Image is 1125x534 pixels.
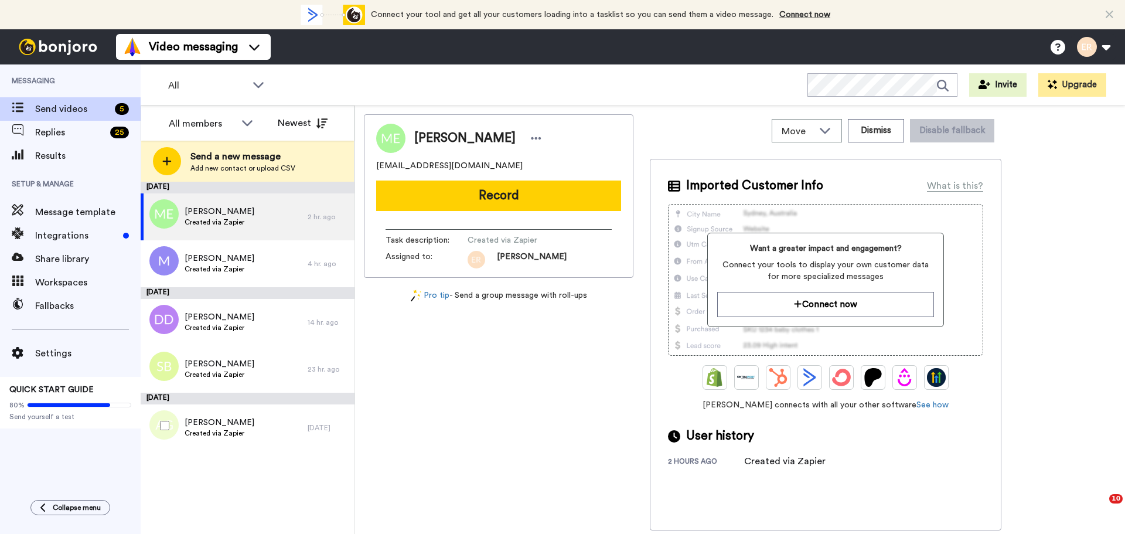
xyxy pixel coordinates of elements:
img: ConvertKit [832,368,851,387]
span: Move [782,124,813,138]
div: [DATE] [141,182,354,193]
div: 5 [115,103,129,115]
img: sb.png [149,352,179,381]
button: Record [376,181,621,211]
span: Created via Zapier [185,217,254,227]
img: bj-logo-header-white.svg [14,39,102,55]
span: [PERSON_NAME] [185,253,254,264]
span: Message template [35,205,141,219]
span: Send a new message [190,149,295,164]
div: 2 hr. ago [308,212,349,222]
button: Connect now [717,292,933,317]
img: ActiveCampaign [800,368,819,387]
img: Hubspot [769,368,787,387]
span: Created via Zapier [468,234,579,246]
div: - Send a group message with roll-ups [364,290,633,302]
span: [EMAIL_ADDRESS][DOMAIN_NAME] [376,160,523,172]
img: Patreon [864,368,882,387]
span: Replies [35,125,105,140]
img: GoHighLevel [927,368,946,387]
button: Upgrade [1038,73,1106,97]
span: Fallbacks [35,299,141,313]
span: Video messaging [149,39,238,55]
span: Connect your tools to display your own customer data for more specialized messages [717,259,933,283]
div: [DATE] [308,423,349,433]
div: 25 [110,127,129,138]
img: magic-wand.svg [411,290,421,302]
div: [DATE] [141,287,354,299]
div: All members [169,117,236,131]
span: 80% [9,400,25,410]
a: Pro tip [411,290,449,302]
button: Dismiss [848,119,904,142]
span: [PERSON_NAME] connects with all your other software [668,399,983,411]
img: Shopify [705,368,724,387]
span: Integrations [35,229,118,243]
span: Add new contact or upload CSV [190,164,295,173]
span: User history [686,427,754,445]
span: [PERSON_NAME] [185,358,254,370]
a: See how [916,401,949,409]
span: Settings [35,346,141,360]
span: Imported Customer Info [686,177,823,195]
span: [PERSON_NAME] [185,206,254,217]
div: 14 hr. ago [308,318,349,327]
span: Connect your tool and get all your customers loading into a tasklist so you can send them a video... [371,11,773,19]
span: [PERSON_NAME] [185,311,254,323]
img: er.png [468,251,485,268]
div: animation [301,5,365,25]
img: Image of Morgan Elieff [376,124,405,153]
img: me.png [149,199,179,229]
a: Connect now [779,11,830,19]
div: 2 hours ago [668,457,744,468]
span: Created via Zapier [185,428,254,438]
span: All [168,79,247,93]
div: What is this? [927,179,983,193]
button: Collapse menu [30,500,110,515]
span: [PERSON_NAME] [185,417,254,428]
div: [DATE] [141,393,354,404]
span: Results [35,149,141,163]
span: Created via Zapier [185,370,254,379]
img: dd.png [149,305,179,334]
span: Task description : [386,234,468,246]
span: Collapse menu [53,503,101,512]
img: Drip [895,368,914,387]
button: Invite [969,73,1027,97]
span: Send yourself a test [9,412,131,421]
div: 4 hr. ago [308,259,349,268]
span: Workspaces [35,275,141,290]
div: 23 hr. ago [308,365,349,374]
span: [PERSON_NAME] [414,130,516,147]
button: Newest [269,111,336,135]
div: Created via Zapier [744,454,826,468]
img: Ontraport [737,368,756,387]
span: QUICK START GUIDE [9,386,94,394]
span: 10 [1109,494,1123,504]
span: Send videos [35,102,110,116]
span: Assigned to: [386,251,468,268]
span: Created via Zapier [185,323,254,332]
img: vm-color.svg [123,38,142,56]
button: Disable fallback [910,119,994,142]
iframe: Intercom live chat [1085,494,1113,522]
span: [PERSON_NAME] [497,251,567,268]
span: Created via Zapier [185,264,254,274]
span: Want a greater impact and engagement? [717,243,933,254]
img: m.png [149,246,179,275]
span: Share library [35,252,141,266]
